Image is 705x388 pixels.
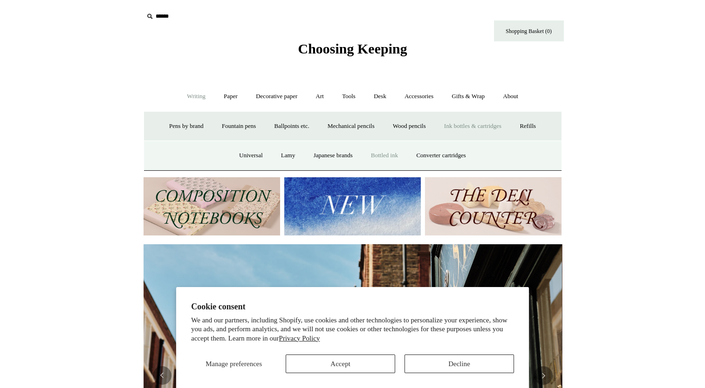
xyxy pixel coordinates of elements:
[436,114,510,139] a: Ink bottles & cartridges
[363,143,406,168] a: Bottled ink
[396,84,442,109] a: Accessories
[153,366,171,385] button: Previous
[384,114,434,139] a: Wood pencils
[334,84,364,109] a: Tools
[144,177,280,235] img: 202302 Composition ledgers.jpg__PID:69722ee6-fa44-49dd-a067-31375e5d54ec
[205,360,262,368] span: Manage preferences
[443,84,493,109] a: Gifts & Wrap
[298,48,407,55] a: Choosing Keeping
[191,302,514,312] h2: Cookie consent
[308,84,332,109] a: Art
[215,84,246,109] a: Paper
[534,366,553,385] button: Next
[273,143,303,168] a: Lamy
[319,114,383,139] a: Mechanical pencils
[298,41,407,56] span: Choosing Keeping
[425,177,561,235] img: The Deli Counter
[247,84,306,109] a: Decorative paper
[161,114,212,139] a: Pens by brand
[191,355,276,373] button: Manage preferences
[279,334,320,342] a: Privacy Policy
[286,355,395,373] button: Accept
[365,84,395,109] a: Desk
[231,143,271,168] a: Universal
[213,114,264,139] a: Fountain pens
[178,84,214,109] a: Writing
[408,143,474,168] a: Converter cartridges
[284,177,421,235] img: New.jpg__PID:f73bdf93-380a-4a35-bcfe-7823039498e1
[191,316,514,343] p: We and our partners, including Shopify, use cookies and other technologies to personalize your ex...
[494,84,527,109] a: About
[511,114,544,139] a: Refills
[404,355,514,373] button: Decline
[266,114,318,139] a: Ballpoints etc.
[494,20,564,41] a: Shopping Basket (0)
[305,143,361,168] a: Japanese brands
